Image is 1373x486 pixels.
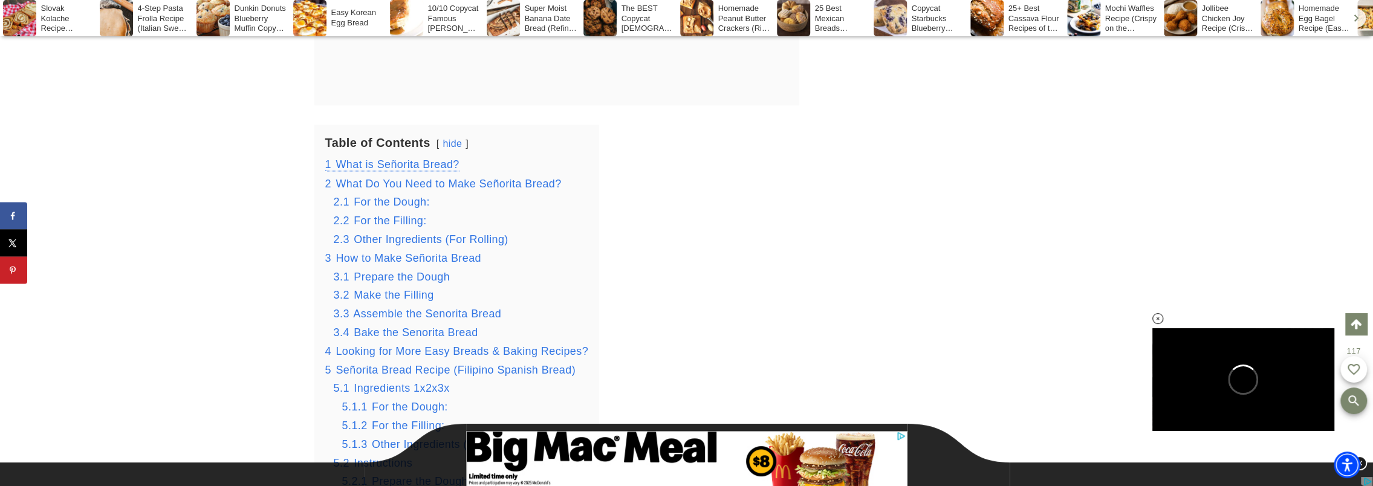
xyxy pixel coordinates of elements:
span: 3.1 [334,270,349,282]
a: 3.2 Make the Filling [334,288,434,300]
span: 2 [325,177,331,189]
span: Looking for More Easy Breads & Baking Recipes? [336,345,588,357]
span: 3.4 [334,326,349,338]
span: 5.1.2 [342,419,368,431]
span: How to Make Señorita Bread [336,251,481,264]
span: 1 [325,158,331,170]
a: 2.2 For the Filling: [334,214,427,226]
span: What is Señorita Bread? [336,158,459,170]
a: 2.3 Other Ingredients (For Rolling) [334,233,508,245]
a: 1 What is Señorita Bread? [325,158,459,171]
span: 4 [325,345,331,357]
span: 2.3 [334,233,349,245]
span: 2.2 [334,214,349,226]
span: What Do You Need to Make Señorita Bread? [336,177,561,189]
span: 3.2 [334,288,349,300]
span: Assemble the Senorita Bread [353,307,501,319]
span: For the Filling: [354,214,426,226]
a: 5.1 Ingredients 1x2x3x [334,381,450,394]
span: 2.1 [334,195,349,207]
span: 5 [325,363,331,375]
a: Scroll to top [1345,313,1367,335]
a: 3 How to Make Señorita Bread [325,251,481,264]
span: Prepare the Dough [354,270,450,282]
span: For the Dough: [354,195,430,207]
iframe: advertisement [467,8,907,62]
span: Ingredients 1x2x3x [354,381,449,394]
div: Accessibility Menu [1334,452,1360,478]
span: Señorita Bread Recipe (Filipino Spanish Bread) [336,363,576,375]
a: hide [443,138,462,149]
span: 3 [325,251,331,264]
span: 3.3 [334,307,349,319]
a: 5 Señorita Bread Recipe (Filipino Spanish Bread) [325,363,576,375]
span: 5.1 [334,381,349,394]
a: 3.4 Bake the Senorita Bread [334,326,478,338]
span: For the Filling: [372,419,444,431]
a: 2 What Do You Need to Make Señorita Bread? [325,177,562,189]
a: 5.1.2 For the Filling: [342,419,445,431]
span: 5.1.1 [342,400,368,412]
span: For the Dough: [372,400,448,412]
span: Make the Filling [354,288,433,300]
a: 4 Looking for More Easy Breads & Baking Recipes? [325,345,588,357]
span: Bake the Senorita Bread [354,326,478,338]
iframe: Advertisement [902,60,999,423]
span: Other Ingredients (For Rolling) [354,233,508,245]
a: 3.3 Assemble the Senorita Bread [334,307,502,319]
a: 2.1 For the Dough: [334,195,430,207]
a: 5.1.1 For the Dough: [342,400,448,412]
b: Table of Contents [325,136,430,149]
a: 3.1 Prepare the Dough [334,270,450,282]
